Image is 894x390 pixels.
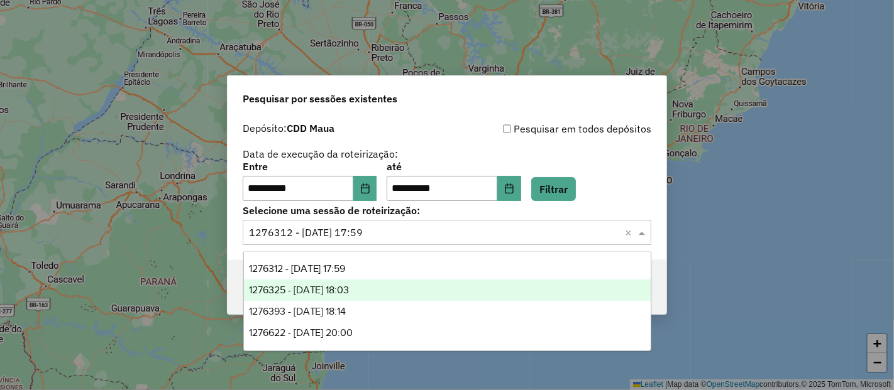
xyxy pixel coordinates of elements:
[243,91,397,106] span: Pesquisar por sessões existentes
[243,203,651,218] label: Selecione uma sessão de roteirização:
[249,284,350,295] span: 1276325 - [DATE] 18:03
[249,263,346,274] span: 1276312 - [DATE] 17:59
[243,121,334,136] label: Depósito:
[287,122,334,134] strong: CDD Maua
[249,306,346,317] span: 1276393 - [DATE] 18:14
[625,225,636,240] span: Clear all
[497,176,521,201] button: Choose Date
[447,121,651,136] div: Pesquisar em todos depósitos
[531,177,576,201] button: Filtrar
[353,176,377,201] button: Choose Date
[249,327,353,338] span: 1276622 - [DATE] 20:00
[243,159,377,174] label: Entre
[243,146,398,161] label: Data de execução da roteirização:
[243,251,651,351] ng-dropdown-panel: Options list
[387,159,521,174] label: até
